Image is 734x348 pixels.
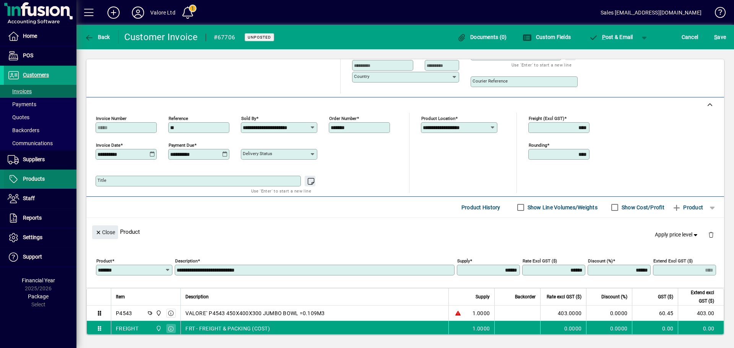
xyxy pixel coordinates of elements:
[602,34,606,40] span: P
[96,116,127,121] mat-label: Invoice number
[4,98,76,111] a: Payments
[601,293,627,301] span: Discount (%)
[586,321,632,336] td: 0.0000
[4,137,76,150] a: Communications
[4,189,76,208] a: Staff
[461,201,500,214] span: Product History
[712,30,728,44] button: Save
[4,228,76,247] a: Settings
[529,116,564,121] mat-label: Freight (excl GST)
[678,306,724,321] td: 403.00
[101,6,126,19] button: Add
[652,228,702,242] button: Apply price level
[185,293,209,301] span: Description
[97,178,106,183] mat-label: Title
[421,116,455,121] mat-label: Product location
[655,231,699,239] span: Apply price level
[473,325,490,332] span: 1.0000
[545,325,581,332] div: 0.0000
[658,293,673,301] span: GST ($)
[632,306,678,321] td: 60.45
[585,30,637,44] button: Post & Email
[116,325,138,332] div: FREIGHT
[4,150,76,169] a: Suppliers
[4,248,76,267] a: Support
[248,35,271,40] span: Unposted
[185,325,270,332] span: FRT - FREIGHT & PACKING (COST)
[4,85,76,98] a: Invoices
[23,176,45,182] span: Products
[23,234,42,240] span: Settings
[457,34,507,40] span: Documents (0)
[702,231,720,238] app-page-header-button: Delete
[4,46,76,65] a: POS
[473,78,508,84] mat-label: Courier Reference
[620,204,664,211] label: Show Cost/Profit
[241,116,256,121] mat-label: Sold by
[588,258,613,264] mat-label: Discount (%)
[83,30,112,44] button: Back
[586,306,632,321] td: 0.0000
[632,321,678,336] td: 0.00
[90,228,120,235] app-page-header-button: Close
[23,52,33,58] span: POS
[653,258,693,264] mat-label: Extend excl GST ($)
[95,226,115,239] span: Close
[682,31,698,43] span: Cancel
[545,309,581,317] div: 403.0000
[678,321,724,336] td: 0.00
[169,142,194,148] mat-label: Payment due
[714,34,717,40] span: S
[116,309,132,317] div: P4543
[683,288,714,305] span: Extend excl GST ($)
[714,31,726,43] span: ave
[23,254,42,260] span: Support
[455,30,509,44] button: Documents (0)
[4,124,76,137] a: Backorders
[476,293,490,301] span: Supply
[124,31,198,43] div: Customer Invoice
[601,6,702,19] div: Sales [EMAIL_ADDRESS][DOMAIN_NAME]
[4,209,76,228] a: Reports
[96,142,120,148] mat-label: Invoice date
[8,101,36,107] span: Payments
[8,114,29,120] span: Quotes
[4,111,76,124] a: Quotes
[515,293,536,301] span: Backorder
[529,142,547,148] mat-label: Rounding
[23,33,37,39] span: Home
[22,277,55,283] span: Financial Year
[175,258,198,264] mat-label: Description
[680,30,700,44] button: Cancel
[86,218,724,246] div: Product
[523,258,557,264] mat-label: Rate excl GST ($)
[668,201,707,214] button: Product
[8,127,39,133] span: Backorders
[150,6,175,19] div: Valore Ltd
[8,88,32,94] span: Invoices
[126,6,150,19] button: Profile
[4,170,76,189] a: Products
[169,116,188,121] mat-label: Reference
[512,60,572,69] mat-hint: Use 'Enter' to start a new line
[154,309,162,317] span: HILLCREST WAREHOUSE
[84,34,110,40] span: Back
[547,293,581,301] span: Rate excl GST ($)
[243,151,272,156] mat-label: Delivery status
[672,201,703,214] span: Product
[589,34,633,40] span: ost & Email
[92,225,118,239] button: Close
[709,2,724,26] a: Knowledge Base
[354,74,369,79] mat-label: Country
[4,27,76,46] a: Home
[214,31,235,44] div: #67706
[23,72,49,78] span: Customers
[329,116,357,121] mat-label: Order number
[23,195,35,201] span: Staff
[96,258,112,264] mat-label: Product
[526,204,598,211] label: Show Line Volumes/Weights
[28,293,49,299] span: Package
[116,293,125,301] span: Item
[473,309,490,317] span: 1.0000
[154,324,162,333] span: HILLCREST WAREHOUSE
